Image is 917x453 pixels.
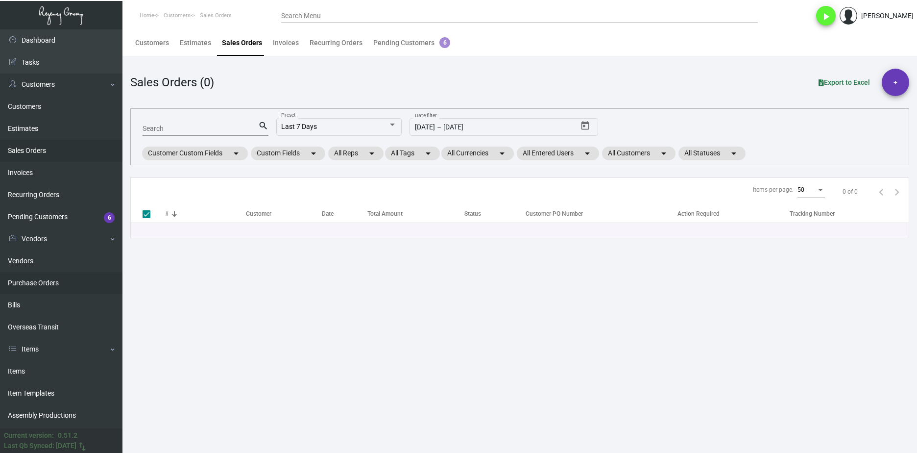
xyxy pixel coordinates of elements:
[873,184,889,200] button: Previous page
[843,187,858,196] div: 0 of 0
[164,12,191,19] span: Customers
[578,118,593,134] button: Open calendar
[222,38,262,48] div: Sales Orders
[677,209,790,218] div: Action Required
[310,38,362,48] div: Recurring Orders
[840,7,857,25] img: admin@bootstrapmaster.com
[273,38,299,48] div: Invoices
[861,11,914,21] div: [PERSON_NAME]
[4,441,76,451] div: Last Qb Synced: [DATE]
[728,148,740,159] mat-icon: arrow_drop_down
[58,430,77,441] div: 0.51.2
[328,147,384,160] mat-chip: All Reps
[464,209,521,218] div: Status
[602,147,676,160] mat-chip: All Customers
[820,11,832,23] i: play_arrow
[443,124,523,131] input: End date
[811,74,878,91] button: Export to Excel
[422,148,434,159] mat-icon: arrow_drop_down
[526,209,583,218] div: Customer PO Number
[437,124,441,131] span: –
[322,209,367,218] div: Date
[526,209,677,218] div: Customer PO Number
[882,69,909,96] button: +
[415,124,435,131] input: Start date
[517,147,599,160] mat-chip: All Entered Users
[753,185,794,194] div: Items per page:
[496,148,508,159] mat-icon: arrow_drop_down
[797,187,825,194] mat-select: Items per page:
[200,12,232,19] span: Sales Orders
[140,12,154,19] span: Home
[246,209,321,218] div: Customer
[889,184,905,200] button: Next page
[180,38,211,48] div: Estimates
[441,147,514,160] mat-chip: All Currencies
[230,148,242,159] mat-icon: arrow_drop_down
[816,6,836,25] button: play_arrow
[165,209,246,218] div: #
[258,120,268,132] mat-icon: search
[790,209,835,218] div: Tracking Number
[797,186,804,193] span: 50
[464,209,481,218] div: Status
[130,74,214,91] div: Sales Orders (0)
[308,148,319,159] mat-icon: arrow_drop_down
[658,148,670,159] mat-icon: arrow_drop_down
[367,209,403,218] div: Total Amount
[790,209,909,218] div: Tracking Number
[366,148,378,159] mat-icon: arrow_drop_down
[322,209,334,218] div: Date
[135,38,169,48] div: Customers
[678,147,746,160] mat-chip: All Statuses
[367,209,465,218] div: Total Amount
[581,148,593,159] mat-icon: arrow_drop_down
[385,147,440,160] mat-chip: All Tags
[251,147,325,160] mat-chip: Custom Fields
[4,430,54,441] div: Current version:
[165,209,169,218] div: #
[819,78,870,86] span: Export to Excel
[142,147,248,160] mat-chip: Customer Custom Fields
[373,38,450,48] div: Pending Customers
[281,123,317,130] span: Last 7 Days
[677,209,720,218] div: Action Required
[246,209,271,218] div: Customer
[893,69,897,96] span: +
